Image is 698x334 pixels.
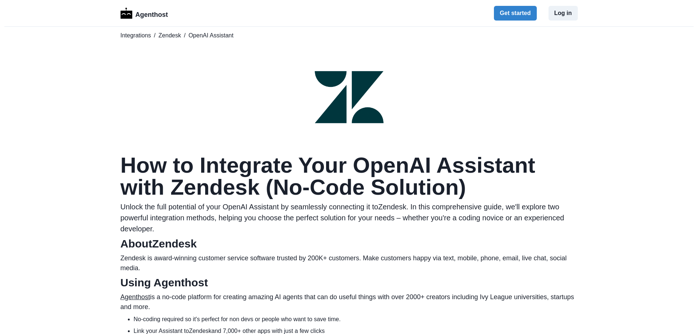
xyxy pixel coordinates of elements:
[121,237,578,250] h2: About Zendesk
[159,31,181,40] a: Zendesk
[184,31,185,40] span: /
[121,253,578,273] p: Zendesk is award-winning customer service software trusted by 200K+ customers. Make customers hap...
[121,201,578,234] p: Unlock the full potential of your OpenAI Assistant by seamlessly connecting it to Zendesk . In th...
[188,31,233,40] span: OpenAI Assistant
[121,8,133,19] img: Logo
[154,31,155,40] span: /
[121,31,578,40] nav: breadcrumb
[121,293,150,301] a: Agenthost
[121,276,578,289] h2: Using Agenthost
[134,315,578,324] li: No-coding required so it's perfect for non devs or people who want to save time.
[313,60,386,134] img: Zendesk logo for OpenAI Assistant integration
[135,7,168,20] p: Agenthost
[494,6,536,21] button: Get started
[121,7,168,20] a: LogoAgenthost
[121,154,578,198] h1: How to Integrate Your OpenAI Assistant with Zendesk (No-Code Solution)
[121,292,578,312] p: is a no-code platform for creating amazing AI agents that can do useful things with over 2000+ cr...
[549,6,578,21] button: Log in
[121,31,151,40] a: Integrations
